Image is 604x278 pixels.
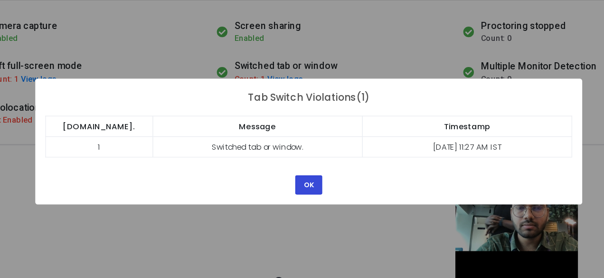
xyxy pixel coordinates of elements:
th: Timestamp [338,122,478,136]
div: Tab Switch Violations(1) [126,104,479,114]
td: Switched tab or window. [198,136,338,150]
td: [DATE] 11:27 AM IST [338,136,478,150]
th: [DOMAIN_NAME]. [126,122,198,136]
td: 1 [126,136,198,150]
th: Message [198,122,338,136]
button: OK [293,162,311,174]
